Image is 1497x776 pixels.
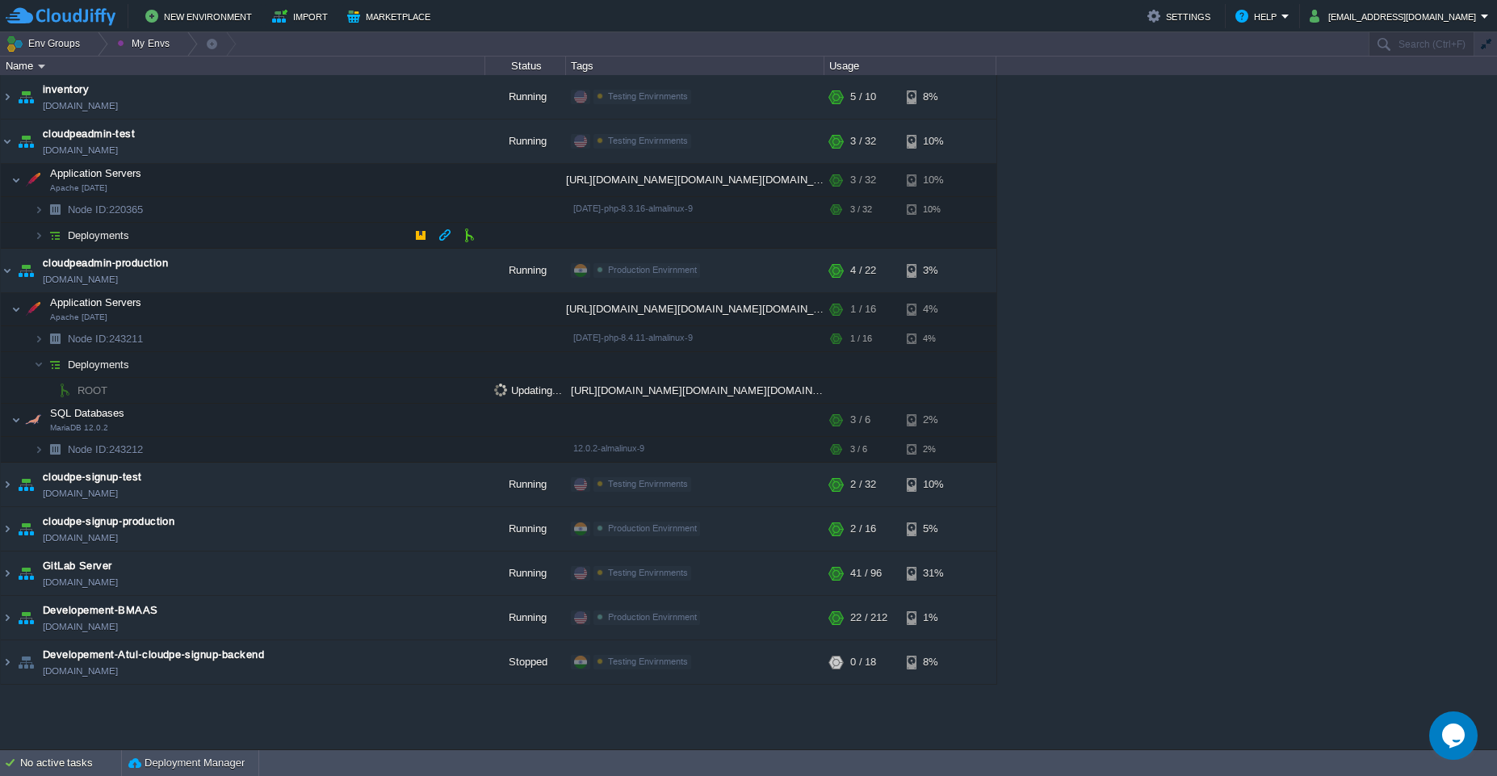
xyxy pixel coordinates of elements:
[1310,6,1481,26] button: [EMAIL_ADDRESS][DOMAIN_NAME]
[48,406,127,420] span: SQL Databases
[850,404,870,436] div: 3 / 6
[907,249,959,292] div: 3%
[907,293,959,325] div: 4%
[15,596,37,640] img: AMDAwAAAACH5BAEAAAAALAAAAAABAAEAAAICRAEAOw==
[1,120,14,163] img: AMDAwAAAACH5BAEAAAAALAAAAAABAAEAAAICRAEAOw==
[1,75,14,119] img: AMDAwAAAACH5BAEAAAAALAAAAAABAAEAAAICRAEAOw==
[34,326,44,351] img: AMDAwAAAACH5BAEAAAAALAAAAAABAAEAAAICRAEAOw==
[850,249,876,292] div: 4 / 22
[43,98,118,114] a: [DOMAIN_NAME]
[15,249,37,292] img: AMDAwAAAACH5BAEAAAAALAAAAAABAAEAAAICRAEAOw==
[44,326,66,351] img: AMDAwAAAACH5BAEAAAAALAAAAAABAAEAAAICRAEAOw==
[11,404,21,436] img: AMDAwAAAACH5BAEAAAAALAAAAAABAAEAAAICRAEAOw==
[850,437,867,462] div: 3 / 6
[22,404,44,436] img: AMDAwAAAACH5BAEAAAAALAAAAAABAAEAAAICRAEAOw==
[486,57,565,75] div: Status
[48,167,144,179] a: Application ServersApache [DATE]
[573,203,693,213] span: [DATE]-php-8.3.16-almalinux-9
[825,57,996,75] div: Usage
[485,552,566,595] div: Running
[608,265,697,275] span: Production Envirnment
[43,574,118,590] a: [DOMAIN_NAME]
[50,183,107,193] span: Apache [DATE]
[44,378,53,403] img: AMDAwAAAACH5BAEAAAAALAAAAAABAAEAAAICRAEAOw==
[50,423,108,433] span: MariaDB 12.0.2
[1235,6,1281,26] button: Help
[66,229,132,242] a: Deployments
[1147,6,1215,26] button: Settings
[850,293,876,325] div: 1 / 16
[2,57,484,75] div: Name
[43,469,142,485] a: cloudpe-signup-test
[850,507,876,551] div: 2 / 16
[15,507,37,551] img: AMDAwAAAACH5BAEAAAAALAAAAAABAAEAAAICRAEAOw==
[485,463,566,506] div: Running
[907,120,959,163] div: 10%
[907,437,959,462] div: 2%
[43,271,118,287] a: [DOMAIN_NAME]
[34,437,44,462] img: AMDAwAAAACH5BAEAAAAALAAAAAABAAEAAAICRAEAOw==
[566,164,824,196] div: [URL][DOMAIN_NAME][DOMAIN_NAME][DOMAIN_NAME]
[43,647,264,663] a: Developement-Atul-cloudpe-signup-backend
[566,378,824,403] div: [URL][DOMAIN_NAME][DOMAIN_NAME][DOMAIN_NAME]
[6,6,115,27] img: CloudJiffy
[907,463,959,506] div: 10%
[608,479,688,489] span: Testing Envirnments
[66,203,145,216] span: 220365
[1,463,14,506] img: AMDAwAAAACH5BAEAAAAALAAAAAABAAEAAAICRAEAOw==
[850,552,882,595] div: 41 / 96
[850,596,887,640] div: 22 / 212
[43,485,118,501] a: [DOMAIN_NAME]
[22,293,44,325] img: AMDAwAAAACH5BAEAAAAALAAAAAABAAEAAAICRAEAOw==
[43,255,168,271] a: cloudpeadmin-production
[907,75,959,119] div: 8%
[68,203,109,216] span: Node ID:
[15,552,37,595] img: AMDAwAAAACH5BAEAAAAALAAAAAABAAEAAAICRAEAOw==
[608,568,688,577] span: Testing Envirnments
[43,558,112,574] a: GitLab Server
[44,197,66,222] img: AMDAwAAAACH5BAEAAAAALAAAAAABAAEAAAICRAEAOw==
[48,296,144,309] span: Application Servers
[76,384,110,397] a: ROOT
[485,596,566,640] div: Running
[850,326,872,351] div: 1 / 16
[66,332,145,346] a: Node ID:243211
[485,640,566,684] div: Stopped
[907,164,959,196] div: 10%
[907,596,959,640] div: 1%
[850,463,876,506] div: 2 / 32
[347,6,435,26] button: Marketplace
[43,663,118,679] a: [DOMAIN_NAME]
[43,530,118,546] a: [DOMAIN_NAME]
[34,197,44,222] img: AMDAwAAAACH5BAEAAAAALAAAAAABAAEAAAICRAEAOw==
[66,358,132,371] span: Deployments
[494,384,562,396] span: Updating...
[1,249,14,292] img: AMDAwAAAACH5BAEAAAAALAAAAAABAAEAAAICRAEAOw==
[485,507,566,551] div: Running
[48,407,127,419] a: SQL DatabasesMariaDB 12.0.2
[117,32,174,55] button: My Envs
[850,75,876,119] div: 5 / 10
[608,91,688,101] span: Testing Envirnments
[44,223,66,248] img: AMDAwAAAACH5BAEAAAAALAAAAAABAAEAAAICRAEAOw==
[34,223,44,248] img: AMDAwAAAACH5BAEAAAAALAAAAAABAAEAAAICRAEAOw==
[907,326,959,351] div: 4%
[44,437,66,462] img: AMDAwAAAACH5BAEAAAAALAAAAAABAAEAAAICRAEAOw==
[15,75,37,119] img: AMDAwAAAACH5BAEAAAAALAAAAAABAAEAAAICRAEAOw==
[485,75,566,119] div: Running
[15,120,37,163] img: AMDAwAAAACH5BAEAAAAALAAAAAABAAEAAAICRAEAOw==
[43,82,89,98] span: inventory
[272,6,333,26] button: Import
[850,120,876,163] div: 3 / 32
[566,293,824,325] div: [URL][DOMAIN_NAME][DOMAIN_NAME][DOMAIN_NAME]
[6,32,86,55] button: Env Groups
[608,612,697,622] span: Production Envirnment
[38,65,45,69] img: AMDAwAAAACH5BAEAAAAALAAAAAABAAEAAAICRAEAOw==
[43,514,174,530] a: cloudpe-signup-production
[485,120,566,163] div: Running
[43,126,135,142] a: cloudpeadmin-test
[34,352,44,377] img: AMDAwAAAACH5BAEAAAAALAAAAAABAAEAAAICRAEAOw==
